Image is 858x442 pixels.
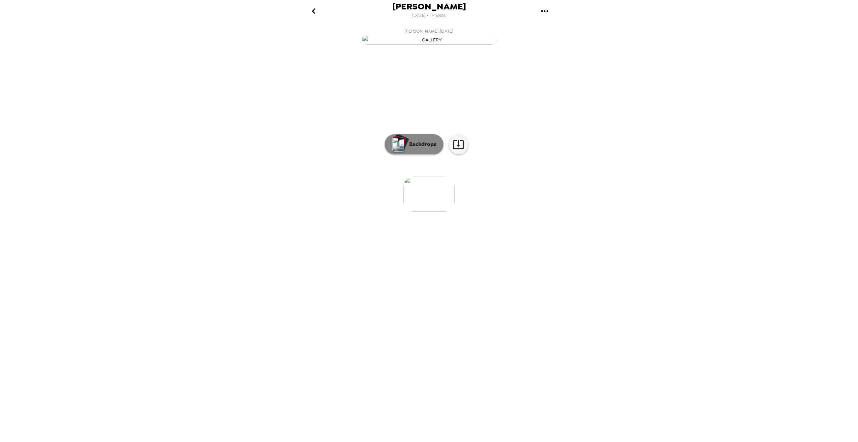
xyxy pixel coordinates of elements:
[362,35,496,45] img: gallery
[392,2,466,11] span: [PERSON_NAME]
[385,134,443,154] button: Backdrops
[406,140,436,148] p: Backdrops
[404,27,454,35] span: [PERSON_NAME] , [DATE]
[412,11,446,20] span: [DATE] • 1 Photos
[295,25,563,47] button: [PERSON_NAME],[DATE]
[403,177,455,212] img: gallery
